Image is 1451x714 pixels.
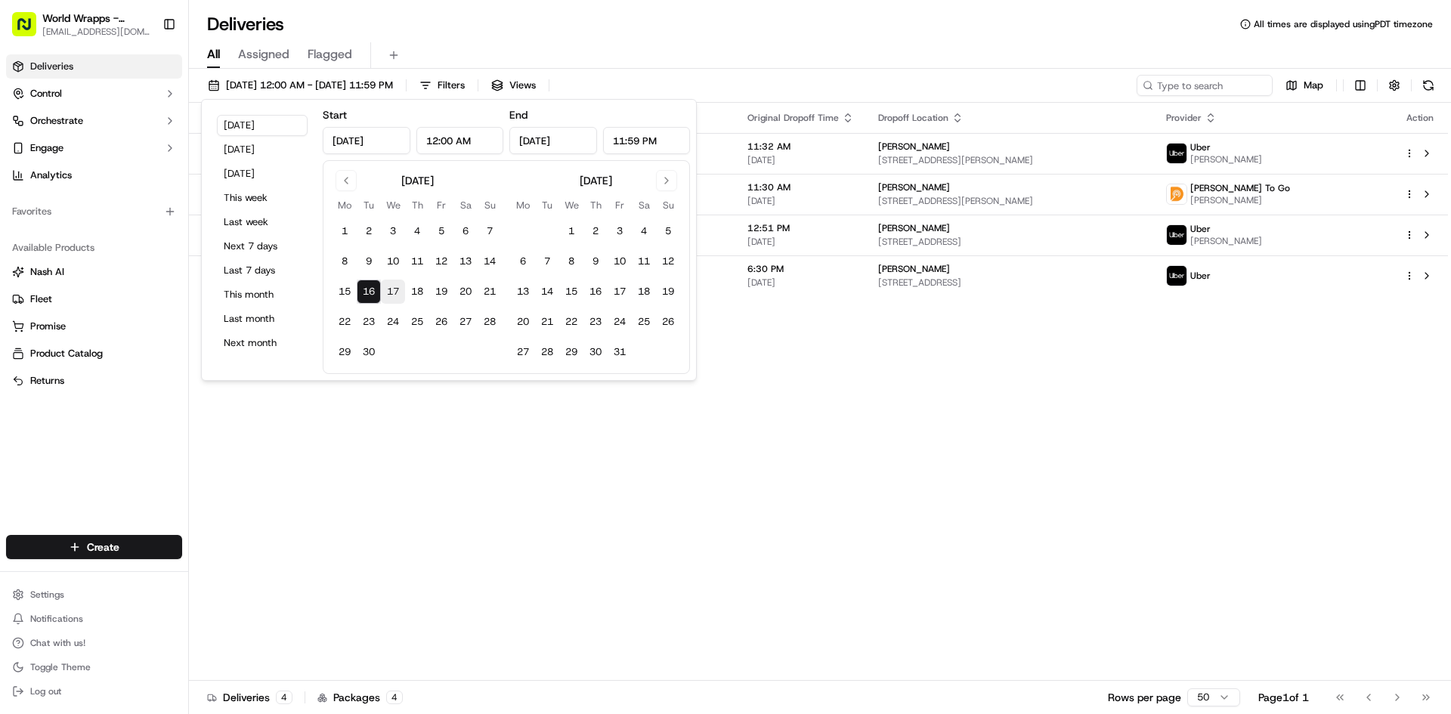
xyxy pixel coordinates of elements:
[30,685,61,697] span: Log out
[511,280,535,304] button: 13
[478,249,502,274] button: 14
[535,310,559,334] button: 21
[217,212,308,233] button: Last week
[30,320,66,333] span: Promise
[15,144,42,172] img: 1736555255976-a54dd68f-1ca7-489b-9aae-adbdc363a1c4
[6,163,182,187] a: Analytics
[217,308,308,329] button: Last month
[42,26,150,38] button: [EMAIL_ADDRESS][DOMAIN_NAME]
[1167,225,1186,245] img: uber-new-logo.jpeg
[608,340,632,364] button: 31
[1304,79,1323,92] span: Map
[6,109,182,133] button: Orchestrate
[6,608,182,629] button: Notifications
[632,197,656,213] th: Saturday
[535,340,559,364] button: 28
[583,249,608,274] button: 9
[323,108,347,122] label: Start
[1167,144,1186,163] img: uber-new-logo.jpeg
[6,632,182,654] button: Chat with us!
[878,181,950,193] span: [PERSON_NAME]
[122,213,249,240] a: 💻API Documentation
[6,199,182,224] div: Favorites
[6,82,182,106] button: Control
[559,340,583,364] button: 29
[559,280,583,304] button: 15
[15,60,275,85] p: Welcome 👋
[6,369,182,393] button: Returns
[217,284,308,305] button: This month
[30,114,83,128] span: Orchestrate
[217,260,308,281] button: Last 7 days
[357,280,381,304] button: 16
[6,54,182,79] a: Deliveries
[509,108,527,122] label: End
[9,213,122,240] a: 📗Knowledge Base
[42,11,150,26] button: World Wrapps - [GEOGRAPHIC_DATA]
[453,310,478,334] button: 27
[632,280,656,304] button: 18
[357,219,381,243] button: 2
[12,265,176,279] a: Nash AI
[747,141,854,153] span: 11:32 AM
[6,314,182,338] button: Promise
[257,149,275,167] button: Start new chat
[511,310,535,334] button: 20
[747,277,854,289] span: [DATE]
[656,280,680,304] button: 19
[878,277,1142,289] span: [STREET_ADDRESS]
[656,219,680,243] button: 5
[484,75,543,96] button: Views
[207,12,284,36] h1: Deliveries
[429,219,453,243] button: 5
[6,657,182,678] button: Toggle Theme
[1190,182,1290,194] span: [PERSON_NAME] To Go
[30,219,116,234] span: Knowledge Base
[583,310,608,334] button: 23
[30,661,91,673] span: Toggle Theme
[207,690,292,705] div: Deliveries
[30,374,64,388] span: Returns
[357,310,381,334] button: 23
[381,249,405,274] button: 10
[747,236,854,248] span: [DATE]
[559,310,583,334] button: 22
[405,249,429,274] button: 11
[878,195,1142,207] span: [STREET_ADDRESS][PERSON_NAME]
[511,249,535,274] button: 6
[336,170,357,191] button: Go to previous month
[1190,270,1211,282] span: Uber
[357,249,381,274] button: 9
[6,136,182,160] button: Engage
[12,347,176,360] a: Product Catalog
[323,127,410,154] input: Date
[509,79,536,92] span: Views
[6,236,182,260] div: Available Products
[608,197,632,213] th: Friday
[30,265,64,279] span: Nash AI
[1167,184,1186,204] img: ddtg_logo_v2.png
[1137,75,1273,96] input: Type to search
[6,6,156,42] button: World Wrapps - [GEOGRAPHIC_DATA][EMAIL_ADDRESS][DOMAIN_NAME]
[1190,153,1262,165] span: [PERSON_NAME]
[632,249,656,274] button: 11
[6,260,182,284] button: Nash AI
[453,249,478,274] button: 13
[878,141,950,153] span: [PERSON_NAME]
[39,97,272,113] input: Got a question? Start typing here...
[143,219,243,234] span: API Documentation
[603,127,691,154] input: Time
[405,280,429,304] button: 18
[511,340,535,364] button: 27
[405,219,429,243] button: 4
[559,219,583,243] button: 1
[30,637,85,649] span: Chat with us!
[51,144,248,159] div: Start new chat
[381,197,405,213] th: Wednesday
[333,219,357,243] button: 1
[201,75,400,96] button: [DATE] 12:00 AM - [DATE] 11:59 PM
[1404,112,1436,124] div: Action
[401,173,434,188] div: [DATE]
[333,310,357,334] button: 22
